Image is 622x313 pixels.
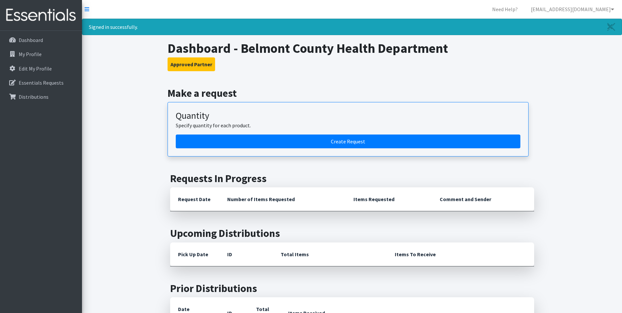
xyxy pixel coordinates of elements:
a: Distributions [3,90,79,103]
h2: Make a request [168,87,536,99]
p: Edit My Profile [19,65,52,72]
p: Dashboard [19,37,43,43]
th: Comment and Sender [432,187,534,211]
img: HumanEssentials [3,4,79,26]
h3: Quantity [176,110,520,121]
p: Distributions [19,94,49,100]
p: Essentials Requests [19,79,64,86]
a: Dashboard [3,33,79,47]
a: [EMAIL_ADDRESS][DOMAIN_NAME] [526,3,619,16]
th: Items To Receive [387,242,534,266]
button: Approved Partner [168,57,215,71]
th: Pick Up Date [170,242,219,266]
p: My Profile [19,51,42,57]
th: Items Requested [346,187,432,211]
th: ID [219,242,273,266]
a: Need Help? [487,3,523,16]
p: Specify quantity for each product. [176,121,520,129]
a: Create a request by quantity [176,135,520,148]
div: Signed in successfully. [82,19,622,35]
h2: Prior Distributions [170,282,534,295]
a: Edit My Profile [3,62,79,75]
h2: Requests In Progress [170,172,534,185]
th: Request Date [170,187,219,211]
a: My Profile [3,48,79,61]
h2: Upcoming Distributions [170,227,534,240]
a: Essentials Requests [3,76,79,89]
th: Total Items [273,242,387,266]
a: Close [601,19,622,35]
th: Number of Items Requested [219,187,346,211]
h1: Dashboard - Belmont County Health Department [168,40,536,56]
